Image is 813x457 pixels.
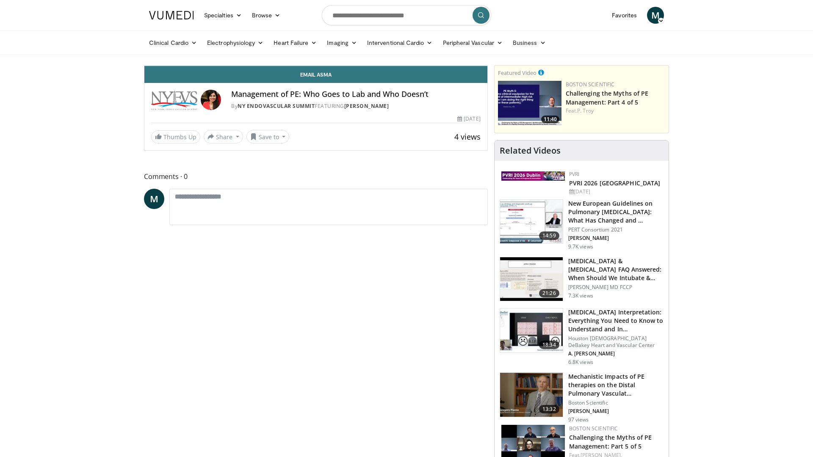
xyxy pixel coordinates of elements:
[500,257,664,302] a: 21:26 [MEDICAL_DATA] & [MEDICAL_DATA] FAQ Answered: When Should We Intubate & How Do We Adj… [PER...
[204,130,243,143] button: Share
[199,7,247,24] a: Specialties
[539,231,559,240] span: 14:59
[500,200,563,244] img: 0c0338ca-5dd8-4346-a5ad-18bcc17889a0.150x105_q85_crop-smart_upscale.jpg
[568,350,664,357] p: A. [PERSON_NAME]
[508,34,551,51] a: Business
[202,34,268,51] a: Electrophysiology
[500,372,664,423] a: 13:32 Mechanistic Impacts of PE therapies on the Distal Pulmonary Vasculat… Boston Scientific [PE...
[568,335,664,349] p: Houston [DEMOGRAPHIC_DATA] DeBakey Heart and Vascular Center
[566,81,615,88] a: Boston Scientific
[568,416,589,423] p: 97 views
[568,359,593,366] p: 6.8K views
[144,34,202,51] a: Clinical Cardio
[568,399,664,406] p: Boston Scientific
[539,405,559,413] span: 13:32
[500,199,664,250] a: 14:59 New European Guidelines on Pulmonary [MEDICAL_DATA]: What Has Changed and … PERT Consortium...
[568,199,664,225] h3: New European Guidelines on Pulmonary [MEDICAL_DATA]: What Has Changed and …
[149,11,194,19] img: VuMedi Logo
[247,7,286,24] a: Browse
[151,130,200,143] a: Thumbs Up
[568,408,664,415] p: [PERSON_NAME]
[568,226,664,233] p: PERT Consortium 2021
[607,7,642,24] a: Favorites
[541,116,559,123] span: 11:40
[568,284,664,291] p: [PERSON_NAME] MD FCCP
[569,179,661,187] a: PVRI 2026 [GEOGRAPHIC_DATA]
[498,81,561,125] img: d5b042fb-44bd-4213-87e0-b0808e5010e8.150x105_q85_crop-smart_upscale.jpg
[500,373,563,417] img: 4caf57cf-5f7b-481c-8355-26418ca1cbc4.150x105_q85_crop-smart_upscale.jpg
[322,5,491,25] input: Search topics, interventions
[238,102,315,110] a: NY Endovascular Summit
[151,90,197,110] img: NY Endovascular Summit
[438,34,508,51] a: Peripheral Vascular
[231,90,481,99] h4: Management of PE: Who Goes to Lab and Who Doesn’t
[569,188,662,195] div: [DATE]
[647,7,664,24] a: M
[201,90,221,110] img: Avatar
[500,257,563,301] img: 0f7493d4-2bdb-4f17-83da-bd9accc2ebef.150x105_q85_crop-smart_upscale.jpg
[498,69,536,77] small: Featured Video
[501,171,565,181] img: 33783847-ac93-4ca7-89f8-ccbd48ec16ca.webp.150x105_q85_autocrop_double_scale_upscale_version-0.2.jpg
[569,425,618,432] a: Boston Scientific
[144,171,488,182] span: Comments 0
[539,341,559,349] span: 18:34
[568,372,664,398] h3: Mechanistic Impacts of PE therapies on the Distal Pulmonary Vasculat…
[268,34,322,51] a: Heart Failure
[454,132,481,142] span: 4 views
[500,308,664,366] a: 18:34 [MEDICAL_DATA] Interpretation: Everything You Need to Know to Understand and In… Houston [D...
[568,235,664,242] p: [PERSON_NAME]
[498,81,561,125] a: 11:40
[566,107,665,115] div: Feat.
[246,130,290,143] button: Save to
[568,308,664,333] h3: [MEDICAL_DATA] Interpretation: Everything You Need to Know to Understand and In…
[144,66,487,83] a: Email Asma
[344,102,389,110] a: [PERSON_NAME]
[500,146,561,156] h4: Related Videos
[457,115,480,123] div: [DATE]
[569,433,652,450] a: Challenging the Myths of PE Management: Part 5 of 5
[322,34,362,51] a: Imaging
[577,107,594,114] a: P. Troy
[568,292,593,299] p: 7.3K views
[568,257,664,282] h3: [MEDICAL_DATA] & [MEDICAL_DATA] FAQ Answered: When Should We Intubate & How Do We Adj…
[144,189,164,209] a: M
[500,308,563,352] img: bf7e9c6c-21f2-4f78-a6f9-9f6863ddb059.150x105_q85_crop-smart_upscale.jpg
[566,89,649,106] a: Challenging the Myths of PE Management: Part 4 of 5
[539,289,559,297] span: 21:26
[569,171,580,178] a: PVRI
[231,102,481,110] div: By FEATURING
[568,243,593,250] p: 9.7K views
[362,34,438,51] a: Interventional Cardio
